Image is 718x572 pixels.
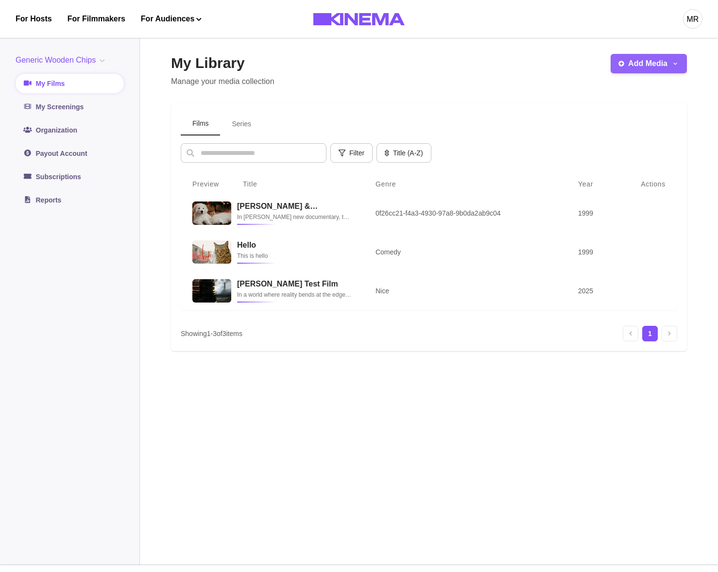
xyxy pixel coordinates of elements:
button: Series [220,113,263,135]
p: In a world where reality bends at the edges of consciousness, "[PERSON_NAME] Test Film" follows t... [237,290,352,300]
button: For Audiences [141,13,202,25]
p: Nice [376,286,555,296]
button: Filter [330,143,373,163]
button: Generic Wooden Chips [16,54,109,66]
button: Add Media [611,54,687,73]
div: Current page, page 1 [642,326,658,341]
div: Next page [662,326,677,341]
a: For Hosts [16,13,52,25]
a: For Filmmakers [68,13,125,25]
p: 1999 [578,208,607,218]
h2: My Library [171,54,274,72]
p: Showing 1 - 3 of 3 items [181,329,242,339]
th: Title [231,174,364,194]
a: Reports [16,190,124,210]
p: 1999 [578,247,607,257]
a: Payout Account [16,144,124,163]
p: This is hello [237,251,352,261]
a: Organization [16,120,124,140]
div: MR [687,14,699,25]
h3: [PERSON_NAME] Test Film [237,279,352,288]
a: My Films [16,74,124,93]
p: 2025 [578,286,607,296]
nav: pagination navigation [623,326,677,341]
a: Subscriptions [16,167,124,186]
img: Allan & Suzi [192,202,231,225]
div: Previous page [623,326,638,341]
h3: [PERSON_NAME] & [PERSON_NAME] [237,202,352,211]
th: Actions [619,174,677,194]
a: My Screenings [16,97,124,117]
img: Rish Test Film [192,279,231,303]
th: Genre [364,174,566,194]
p: In [PERSON_NAME] new documentary, the shop owners and best friends reminisce about how [US_STATE]... [237,212,352,222]
th: Year [566,174,619,194]
p: Manage your media collection [171,76,274,87]
p: 0f26cc21-f4a3-4930-97a8-9b0da2ab9c04 [376,208,555,218]
p: Comedy [376,247,555,257]
button: Films [181,113,220,135]
button: Title (A-Z) [376,143,431,163]
th: Preview [181,174,231,194]
img: Hello [192,240,231,264]
h3: Hello [237,240,352,250]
